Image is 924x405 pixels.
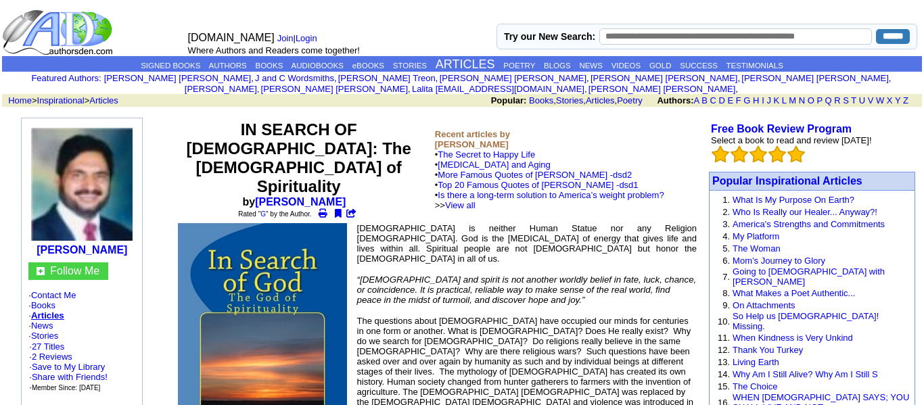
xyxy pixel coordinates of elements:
[412,84,584,94] a: Lalita [EMAIL_ADDRESS][DOMAIN_NAME]
[711,135,872,145] font: Select a book to read and review [DATE]!
[711,123,852,135] a: Free Book Review Program
[722,207,730,217] font: 2.
[256,62,283,70] a: BOOKS
[438,170,632,180] a: More Famous Quotes of [PERSON_NAME] -dsd2
[438,180,638,190] a: Top 20 Famous Quotes of [PERSON_NAME] -dsd1
[733,231,779,241] a: My Platform
[357,223,697,264] font: [DEMOGRAPHIC_DATA] is neither Human Statue nor any Religion [DEMOGRAPHIC_DATA]. God is the [MEDIC...
[887,95,893,105] a: X
[722,272,730,282] font: 7.
[712,145,729,163] img: bigemptystars.png
[104,73,251,83] a: [PERSON_NAME] [PERSON_NAME]
[32,352,72,362] a: 2 Reviews
[259,86,260,93] font: i
[766,95,771,105] a: J
[438,149,535,160] a: The Secret to Happy Life
[292,62,344,70] a: AUDIOBOOKS
[411,86,412,93] font: i
[868,95,874,105] a: V
[722,243,730,254] font: 5.
[29,341,108,392] font: · ·
[727,95,733,105] a: E
[32,341,64,352] a: 27 Titles
[589,75,591,82] font: i
[352,62,384,70] a: eBOOKS
[816,95,822,105] a: P
[37,95,85,105] a: Inspirational
[31,128,133,241] img: 76499.jpg
[435,160,664,210] font: •
[733,381,777,391] a: The Choice
[657,95,693,105] b: Authors:
[89,95,118,105] a: Articles
[733,311,879,331] a: So Help us [DEMOGRAPHIC_DATA]! Missing.
[701,95,708,105] a: B
[712,175,862,187] a: Popular Inspirational Articles
[743,95,750,105] a: G
[255,73,334,83] a: J and C Wordsmiths
[768,145,786,163] img: bigemptystars.png
[733,243,781,254] a: The Woman
[851,95,856,105] a: T
[733,195,854,205] a: What Is My Purpose On Earth?
[710,95,716,105] a: C
[722,256,730,266] font: 6.
[762,95,764,105] a: I
[357,285,670,305] span: It is practical, reliable way to make sense of the real world, find peace in the midst of turmoil...
[741,73,888,83] a: [PERSON_NAME] [PERSON_NAME]
[438,75,439,82] font: i
[733,369,878,379] a: Why Am I Still Alive? Why Am I Still S
[185,84,257,94] a: [PERSON_NAME]
[436,57,495,71] a: ARTICLES
[733,288,855,298] a: What Makes a Poet Authentic...
[649,62,672,70] a: GOLD
[491,95,527,105] b: Popular:
[733,256,825,266] a: Mom’s Journey to Glory
[2,9,116,56] img: logo_ad.gif
[435,149,664,210] font: •
[787,145,805,163] img: bigemptystars.png
[37,267,45,275] img: gc.jpg
[718,369,730,379] font: 14.
[718,345,730,355] font: 12.
[186,120,411,195] font: IN SEARCH OF [DEMOGRAPHIC_DATA]: The [DEMOGRAPHIC_DATA] of Spirituality
[544,62,571,70] a: BLOGS
[680,62,718,70] a: SUCCESS
[188,45,360,55] font: Where Authors and Readers come together!
[440,73,586,83] a: [PERSON_NAME] [PERSON_NAME]
[876,95,884,105] a: W
[736,95,741,105] a: F
[31,73,101,83] font: :
[445,200,476,210] a: View all
[29,362,108,392] font: · · ·
[3,95,118,105] font: > >
[722,195,730,205] font: 1.
[491,95,921,105] font: , , ,
[277,33,294,43] a: Join
[504,31,595,42] label: Try our New Search:
[435,129,510,149] b: Recent articles by [PERSON_NAME]
[438,190,664,200] a: Is there a long-term solution to America’s weight problem?
[32,372,108,382] a: Share with Friends!
[32,362,105,372] a: Save to My Library
[37,244,127,256] b: [PERSON_NAME]
[357,275,697,295] span: “[DEMOGRAPHIC_DATA] and spirit is not another worldly belief in fate, luck, chance, or coincidence.
[733,219,885,229] a: America's Strengths and Commitments
[733,345,803,355] a: Thank You Turkey
[722,300,730,310] font: 9.
[32,384,101,391] font: Member Since: [DATE]
[859,95,865,105] a: U
[31,73,99,83] a: Featured Authors
[774,95,780,105] a: K
[579,62,603,70] a: NEWS
[733,266,885,287] a: Going to [DEMOGRAPHIC_DATA] with [PERSON_NAME]
[338,73,436,83] a: [PERSON_NAME] Treon
[611,62,641,70] a: VIDEOS
[718,381,730,391] font: 15.
[8,95,32,105] a: Home
[722,231,730,241] font: 4.
[782,95,787,105] a: L
[243,196,355,208] b: by
[438,160,550,170] a: [MEDICAL_DATA] and Aging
